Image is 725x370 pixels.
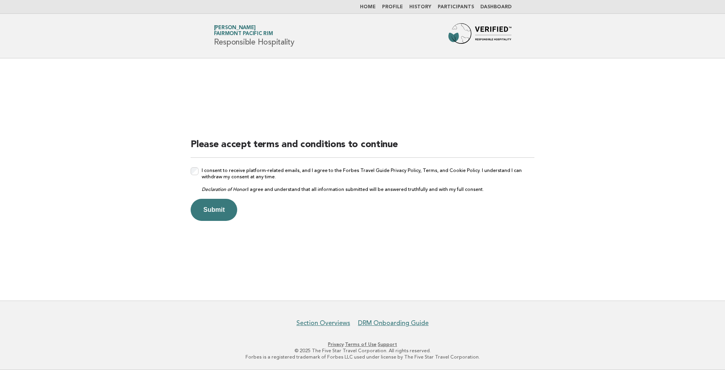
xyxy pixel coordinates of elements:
a: Participants [438,5,474,9]
a: Dashboard [480,5,511,9]
h2: Please accept terms and conditions to continue [191,138,534,158]
a: History [409,5,431,9]
a: Support [378,342,397,347]
a: Privacy [328,342,344,347]
a: DRM Onboarding Guide [358,319,429,327]
img: Forbes Travel Guide [448,23,511,49]
a: Home [360,5,376,9]
a: Section Overviews [296,319,350,327]
p: Forbes is a registered trademark of Forbes LLC used under license by The Five Star Travel Corpora... [121,354,604,360]
p: © 2025 The Five Star Travel Corporation. All rights reserved. [121,348,604,354]
a: [PERSON_NAME]Fairmont Pacific Rim [214,25,273,36]
button: Submit [191,199,237,221]
em: Declaration of Honor: [202,187,247,192]
a: Profile [382,5,403,9]
label: I consent to receive platform-related emails, and I agree to the Forbes Travel Guide Privacy Poli... [202,167,534,192]
a: Terms of Use [345,342,377,347]
h1: Responsible Hospitality [214,26,294,46]
p: · · [121,341,604,348]
span: Fairmont Pacific Rim [214,32,273,37]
